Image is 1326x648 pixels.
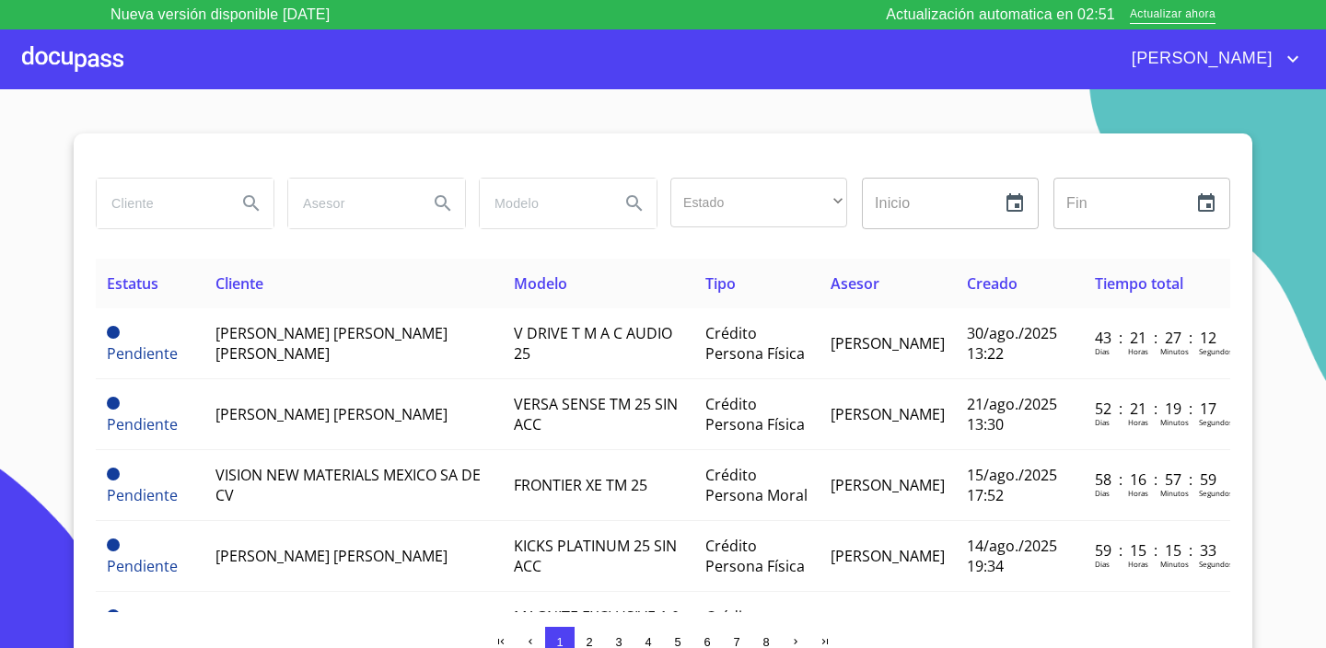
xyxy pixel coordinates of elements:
[107,538,120,551] span: Pendiente
[215,546,448,566] span: [PERSON_NAME] [PERSON_NAME]
[480,179,605,228] input: search
[967,536,1057,576] span: 14/ago./2025 19:34
[514,323,672,364] span: V DRIVE T M A C AUDIO 25
[107,414,178,434] span: Pendiente
[1128,559,1148,569] p: Horas
[831,273,879,294] span: Asesor
[110,4,330,26] p: Nueva versión disponible [DATE]
[215,323,448,364] span: [PERSON_NAME] [PERSON_NAME] [PERSON_NAME]
[107,326,120,339] span: Pendiente
[1160,488,1189,498] p: Minutos
[1095,488,1110,498] p: Dias
[670,178,847,227] div: ​
[831,475,945,495] span: [PERSON_NAME]
[831,404,945,424] span: [PERSON_NAME]
[107,273,158,294] span: Estatus
[229,181,273,226] button: Search
[886,4,1115,26] p: Actualización automatica en 02:51
[1160,346,1189,356] p: Minutos
[1095,417,1110,427] p: Dias
[967,394,1057,434] span: 21/ago./2025 13:30
[1160,559,1189,569] p: Minutos
[705,536,805,576] span: Crédito Persona Física
[831,546,945,566] span: [PERSON_NAME]
[1199,417,1233,427] p: Segundos
[288,179,413,228] input: search
[831,333,945,353] span: [PERSON_NAME]
[1128,417,1148,427] p: Horas
[215,404,448,424] span: [PERSON_NAME] [PERSON_NAME]
[705,273,736,294] span: Tipo
[215,465,481,505] span: VISION NEW MATERIALS MEXICO SA DE CV
[107,556,178,576] span: Pendiente
[421,181,465,226] button: Search
[514,394,678,434] span: VERSA SENSE TM 25 SIN ACC
[1095,469,1219,490] p: 58 : 16 : 57 : 59
[1128,346,1148,356] p: Horas
[1160,417,1189,427] p: Minutos
[107,609,120,622] span: Pendiente
[107,468,120,480] span: Pendiente
[705,394,805,434] span: Crédito Persona Física
[967,273,1018,294] span: Creado
[514,536,677,576] span: KICKS PLATINUM 25 SIN ACC
[1199,488,1233,498] p: Segundos
[1095,399,1219,419] p: 52 : 21 : 19 : 17
[514,475,647,495] span: FRONTIER XE TM 25
[1130,6,1215,25] span: Actualizar ahora
[1095,346,1110,356] p: Dias
[1128,488,1148,498] p: Horas
[97,179,222,228] input: search
[514,273,567,294] span: Modelo
[1199,559,1233,569] p: Segundos
[215,273,263,294] span: Cliente
[107,397,120,410] span: Pendiente
[107,485,178,505] span: Pendiente
[612,181,657,226] button: Search
[705,465,808,505] span: Crédito Persona Moral
[107,343,178,364] span: Pendiente
[1095,328,1219,348] p: 43 : 21 : 27 : 12
[1199,346,1233,356] p: Segundos
[1095,559,1110,569] p: Dias
[967,323,1057,364] span: 30/ago./2025 13:22
[1095,540,1219,561] p: 59 : 15 : 15 : 33
[514,607,680,647] span: MAGNITE EXCLUSIVE 1 0 LTS CVT 25
[1095,273,1183,294] span: Tiempo total
[1095,611,1219,631] p: 83 : 01 : 03 : 16
[967,465,1057,505] span: 15/ago./2025 17:52
[1118,44,1282,74] span: [PERSON_NAME]
[705,607,805,647] span: Crédito Persona Física
[1118,44,1304,74] button: account of current user
[705,323,805,364] span: Crédito Persona Física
